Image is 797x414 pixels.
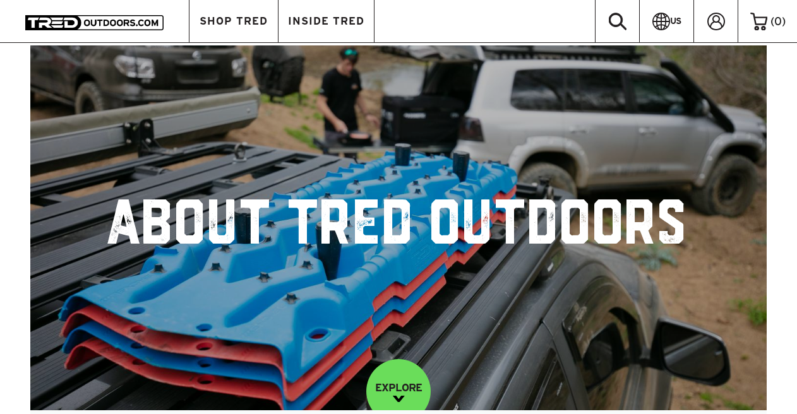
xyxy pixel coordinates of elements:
[200,16,268,27] span: SHOP TRED
[288,16,364,27] span: INSIDE TRED
[393,396,405,402] img: down-image
[25,15,164,30] img: TRED Outdoors America
[774,15,782,27] span: 0
[770,16,786,27] span: ( )
[750,13,767,30] img: cart-icon
[109,199,688,256] h1: About TRED Outdoors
